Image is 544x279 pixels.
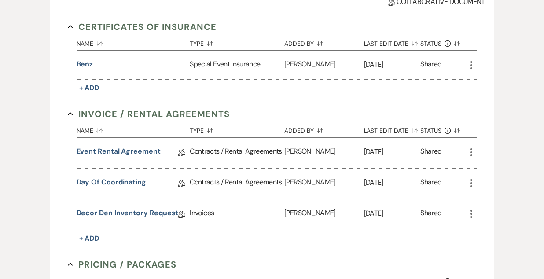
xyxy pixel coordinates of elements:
[364,146,421,158] p: [DATE]
[284,169,364,199] div: [PERSON_NAME]
[68,107,230,121] button: Invoice / Rental Agreements
[284,121,364,137] button: Added By
[79,83,99,92] span: + Add
[364,177,421,188] p: [DATE]
[190,169,284,199] div: Contracts / Rental Agreements
[190,121,284,137] button: Type
[284,33,364,50] button: Added By
[420,59,441,71] div: Shared
[420,177,441,191] div: Shared
[68,258,177,271] button: Pricing / Packages
[284,199,364,230] div: [PERSON_NAME]
[79,234,99,243] span: + Add
[77,82,102,94] button: + Add
[364,121,421,137] button: Last Edit Date
[77,121,190,137] button: Name
[77,177,146,191] a: Day of Coordinating
[420,121,466,137] button: Status
[420,40,441,47] span: Status
[190,51,284,79] div: Special Event Insurance
[77,59,93,70] button: Benz
[364,208,421,219] p: [DATE]
[420,208,441,221] div: Shared
[420,33,466,50] button: Status
[364,59,421,70] p: [DATE]
[68,20,217,33] button: Certificates of Insurance
[420,128,441,134] span: Status
[420,146,441,160] div: Shared
[77,33,190,50] button: Name
[190,199,284,230] div: Invoices
[284,51,364,79] div: [PERSON_NAME]
[77,232,102,245] button: + Add
[190,33,284,50] button: Type
[364,33,421,50] button: Last Edit Date
[190,138,284,168] div: Contracts / Rental Agreements
[284,138,364,168] div: [PERSON_NAME]
[77,146,161,160] a: Event Rental Agreement
[77,208,179,221] a: Decor Den Inventory Request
